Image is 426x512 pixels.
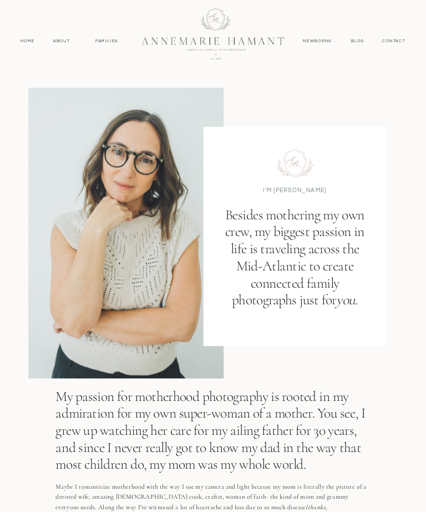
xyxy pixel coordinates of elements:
p: I'M [PERSON_NAME] [263,187,327,194]
h1: Besides mothering my own crew, my biggest passion in life is traveling across the Mid-Atlantic to... [224,206,365,346]
a: contact [378,38,409,44]
i: you [336,292,355,309]
a: Newborns [300,38,334,44]
a: Families [91,38,123,44]
a: Blog [349,38,366,44]
a: About [51,38,72,44]
p: My passion for motherhood photography is rooted in my admiration for my own super-woman of a moth... [55,388,370,478]
a: Home [17,38,38,44]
